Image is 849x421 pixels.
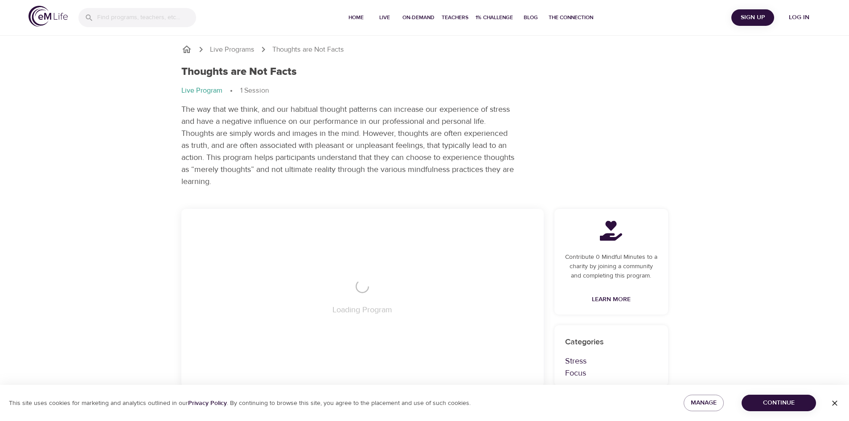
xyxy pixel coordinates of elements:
p: Live Program [181,86,222,96]
a: Privacy Policy [188,399,227,407]
span: The Connection [549,13,593,22]
a: Learn More [588,291,634,308]
span: Blog [520,13,541,22]
p: 1 Session [240,86,269,96]
input: Find programs, teachers, etc... [97,8,196,27]
p: Thoughts are Not Facts [272,45,344,55]
nav: breadcrumb [181,44,668,55]
a: Live Programs [210,45,254,55]
span: 1% Challenge [476,13,513,22]
span: Continue [749,397,809,409]
p: Contribute 0 Mindful Minutes to a charity by joining a community and completing this program. [565,253,657,281]
button: Continue [742,395,816,411]
span: Manage [691,397,717,409]
span: On-Demand [402,13,435,22]
button: Sign Up [731,9,774,26]
button: Log in [778,9,820,26]
p: Stress [565,355,657,367]
h1: Thoughts are Not Facts [181,65,297,78]
button: Manage [684,395,724,411]
img: logo [29,6,68,27]
span: Home [345,13,367,22]
p: The way that we think, and our habitual thought patterns can increase our experience of stress an... [181,103,516,188]
p: Categories [565,336,657,348]
span: Live [374,13,395,22]
p: Focus [565,367,657,379]
span: Sign Up [735,12,771,23]
span: Learn More [592,294,631,305]
p: Loading Program [332,304,392,316]
span: Teachers [442,13,468,22]
span: Log in [781,12,817,23]
nav: breadcrumb [181,86,668,96]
